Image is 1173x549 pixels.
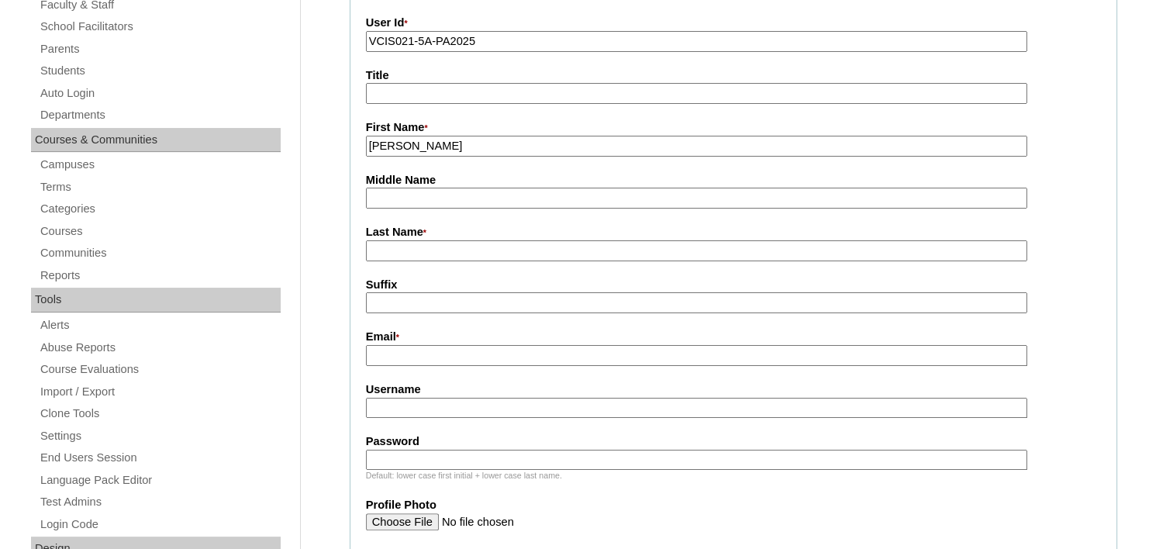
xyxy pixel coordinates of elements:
a: Students [39,61,281,81]
a: End Users Session [39,448,281,468]
a: Course Evaluations [39,360,281,379]
a: Categories [39,199,281,219]
label: User Id [366,15,1101,32]
a: Terms [39,178,281,197]
a: Campuses [39,155,281,174]
div: Tools [31,288,281,312]
label: Suffix [366,277,1101,293]
a: Clone Tools [39,404,281,423]
label: Profile Photo [366,497,1101,513]
a: Alerts [39,316,281,335]
label: Middle Name [366,172,1101,188]
label: Title [366,67,1101,84]
a: Import / Export [39,382,281,402]
label: Username [366,382,1101,398]
a: Abuse Reports [39,338,281,357]
label: Email [366,329,1101,346]
a: Reports [39,266,281,285]
label: Last Name [366,224,1101,241]
a: Auto Login [39,84,281,103]
a: Settings [39,426,281,446]
a: Communities [39,243,281,263]
a: Departments [39,105,281,125]
div: Courses & Communities [31,128,281,153]
a: Language Pack Editor [39,471,281,490]
a: Parents [39,40,281,59]
a: Login Code [39,515,281,534]
a: School Facilitators [39,17,281,36]
label: First Name [366,119,1101,136]
div: Default: lower case first initial + lower case last name. [366,470,1101,482]
a: Test Admins [39,492,281,512]
a: Courses [39,222,281,241]
label: Password [366,433,1101,450]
